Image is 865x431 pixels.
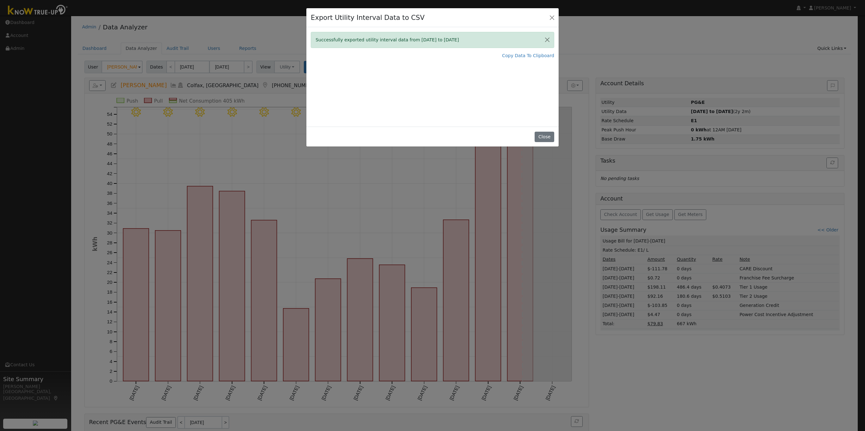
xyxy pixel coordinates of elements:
[541,32,554,48] button: Close
[548,13,556,22] button: Close
[311,32,554,48] div: Successfully exported utility interval data from [DATE] to [DATE]
[502,52,554,59] a: Copy Data To Clipboard
[311,13,425,23] h4: Export Utility Interval Data to CSV
[535,132,554,142] button: Close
